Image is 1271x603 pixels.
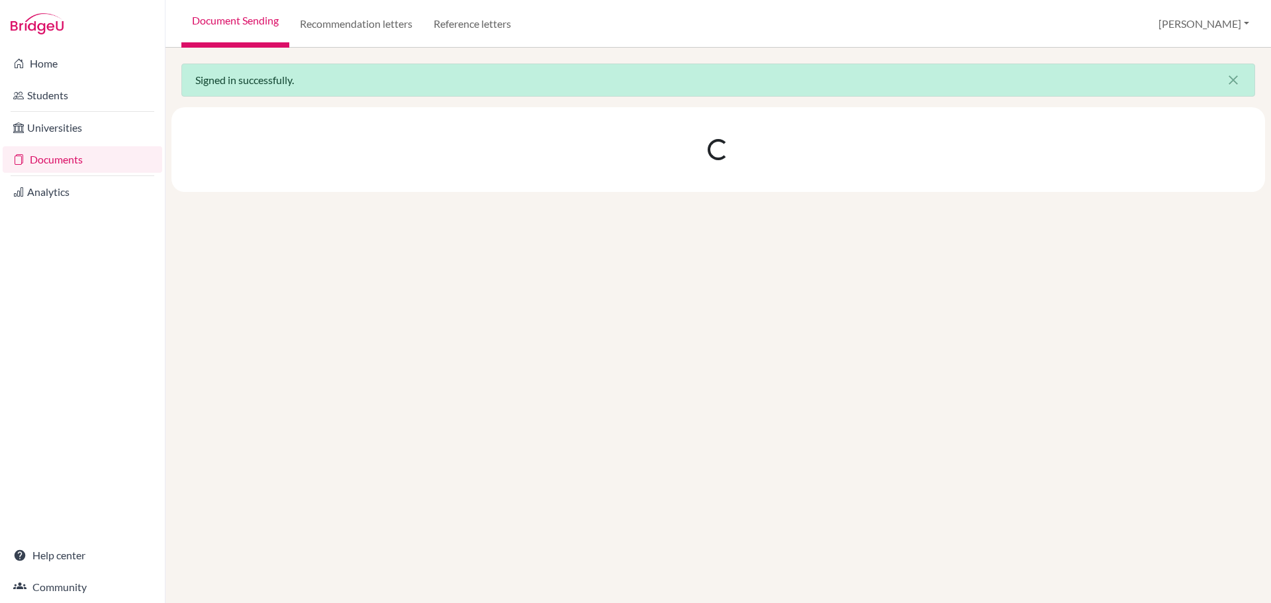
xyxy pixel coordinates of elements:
img: Bridge-U [11,13,64,34]
a: Help center [3,542,162,569]
a: Home [3,50,162,77]
a: Universities [3,115,162,141]
button: [PERSON_NAME] [1153,11,1255,36]
div: Signed in successfully. [181,64,1255,97]
a: Analytics [3,179,162,205]
a: Students [3,82,162,109]
i: close [1225,72,1241,88]
a: Documents [3,146,162,173]
a: Community [3,574,162,600]
button: Close [1212,64,1254,96]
